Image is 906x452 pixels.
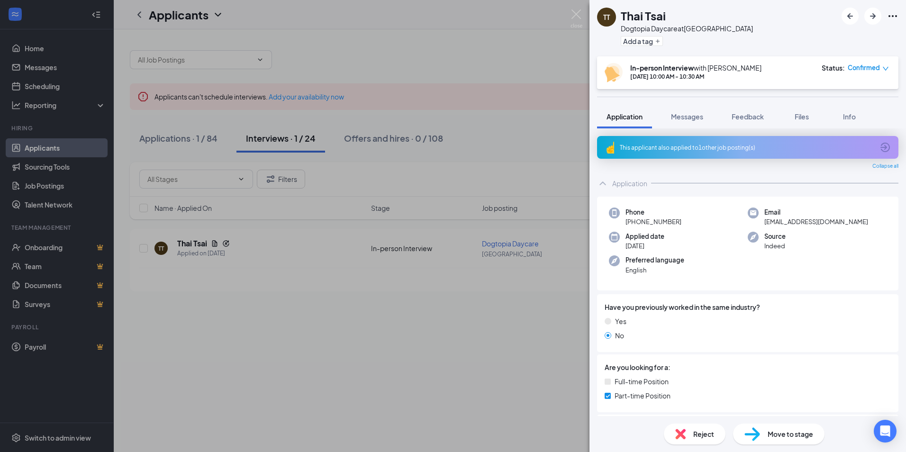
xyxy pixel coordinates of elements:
[874,420,897,443] div: Open Intercom Messenger
[844,10,856,22] svg: ArrowLeftNew
[764,241,786,251] span: Indeed
[671,112,703,121] span: Messages
[848,63,880,72] span: Confirmed
[887,10,898,22] svg: Ellipses
[625,241,664,251] span: [DATE]
[615,316,626,326] span: Yes
[620,144,874,152] div: This applicant also applied to 1 other job posting(s)
[615,330,624,341] span: No
[630,63,761,72] div: with [PERSON_NAME]
[842,8,859,25] button: ArrowLeftNew
[625,255,684,265] span: Preferred language
[882,65,889,72] span: down
[630,72,761,81] div: [DATE] 10:00 AM - 10:30 AM
[625,232,664,241] span: Applied date
[872,163,898,170] span: Collapse all
[693,429,714,439] span: Reject
[612,179,647,188] div: Application
[864,8,881,25] button: ArrowRight
[615,390,670,401] span: Part-time Position
[607,112,643,121] span: Application
[630,63,694,72] b: In-person Interview
[603,12,610,22] div: TT
[621,36,663,46] button: PlusAdd a tag
[764,217,868,226] span: [EMAIL_ADDRESS][DOMAIN_NAME]
[843,112,856,121] span: Info
[879,142,891,153] svg: ArrowCircle
[621,8,666,24] h1: Thai Tsai
[822,63,845,72] div: Status :
[625,265,684,275] span: English
[867,10,879,22] svg: ArrowRight
[625,208,681,217] span: Phone
[625,217,681,226] span: [PHONE_NUMBER]
[605,302,760,312] span: Have you previously worked in the same industry?
[605,362,670,372] span: Are you looking for a:
[764,232,786,241] span: Source
[795,112,809,121] span: Files
[597,178,608,189] svg: ChevronUp
[655,38,661,44] svg: Plus
[615,376,669,387] span: Full-time Position
[732,112,764,121] span: Feedback
[768,429,813,439] span: Move to stage
[764,208,868,217] span: Email
[621,24,753,33] div: Dogtopia Daycare at [GEOGRAPHIC_DATA]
